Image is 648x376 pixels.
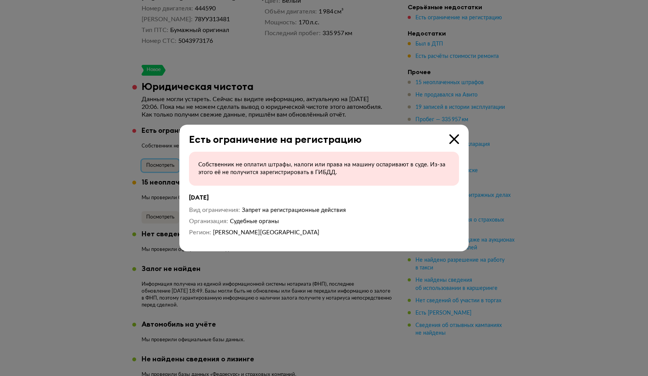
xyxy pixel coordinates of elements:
span: Судебные органы [230,218,279,224]
dt: Вид ограничения [189,206,240,214]
div: Есть ограничение на регистрацию [179,125,459,145]
span: [PERSON_NAME][GEOGRAPHIC_DATA] [213,229,319,235]
span: Запрет на регистрационные действия [242,207,346,213]
dt: Организация [189,217,228,225]
h4: [DATE] [189,193,459,202]
p: Собственник не оплатил штрафы, налоги или права на машину оспаривают в суде. Из-за этого её не по... [198,161,450,176]
dt: Регион [189,228,211,236]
